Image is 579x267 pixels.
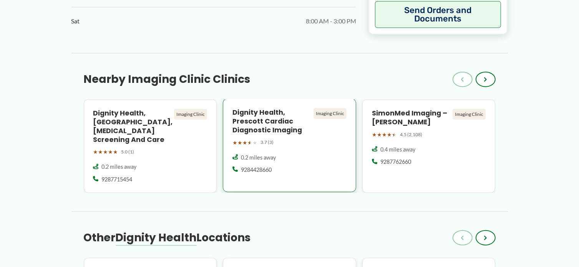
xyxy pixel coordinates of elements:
[362,99,496,193] a: SimonMed Imaging – [PERSON_NAME] Imaging Clinic ★★★★★ 4.5 (2,108) 0.4 miles away 9287762660
[380,146,415,153] span: 0.4 miles away
[375,1,501,28] button: Send Orders and Documents
[476,230,496,246] button: ›
[241,154,276,162] span: 0.2 miles away
[387,130,392,140] span: ★
[380,158,411,166] span: 9287762660
[247,138,252,148] span: ★
[382,130,387,140] span: ★
[453,230,473,246] button: ‹
[484,75,487,84] span: ›
[314,108,347,119] div: Imaging Clinic
[252,138,257,148] span: ★
[461,75,464,84] span: ‹
[306,15,356,27] span: 8:00 AM - 3:00 PM
[400,130,422,139] span: 4.5 (2,108)
[102,163,137,171] span: 0.2 miles away
[71,15,80,27] span: Sat
[113,147,118,157] span: ★
[93,109,171,144] h4: Dignity Health, [GEOGRAPHIC_DATA], [MEDICAL_DATA] Screening and Care
[103,147,108,157] span: ★
[98,147,103,157] span: ★
[84,231,251,245] h3: Other Locations
[377,130,382,140] span: ★
[121,148,134,156] span: 5.0 (1)
[260,138,274,147] span: 3.7 (3)
[241,166,272,174] span: 9284428660
[108,147,113,157] span: ★
[484,233,487,242] span: ›
[453,72,473,87] button: ‹
[84,99,217,193] a: Dignity Health, [GEOGRAPHIC_DATA], [MEDICAL_DATA] Screening and Care Imaging Clinic ★★★★★ 5.0 (1)...
[372,109,450,127] h4: SimonMed Imaging – [PERSON_NAME]
[453,109,486,120] div: Imaging Clinic
[237,138,242,148] span: ★
[232,108,310,135] h4: Dignity Health, Prescott Cardiac Diagnostic Imaging
[93,147,98,157] span: ★
[84,73,251,86] h3: Nearby Imaging Clinic Clinics
[242,138,247,148] span: ★
[116,230,197,245] span: Dignity Health
[174,109,207,120] div: Imaging Clinic
[102,176,133,183] span: 9287715454
[461,233,464,242] span: ‹
[223,99,356,193] a: Dignity Health, Prescott Cardiac Diagnostic Imaging Imaging Clinic ★★★★★ 3.7 (3) 0.2 miles away 9...
[232,138,237,148] span: ★
[372,130,377,140] span: ★
[476,72,496,87] button: ›
[392,130,397,140] span: ★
